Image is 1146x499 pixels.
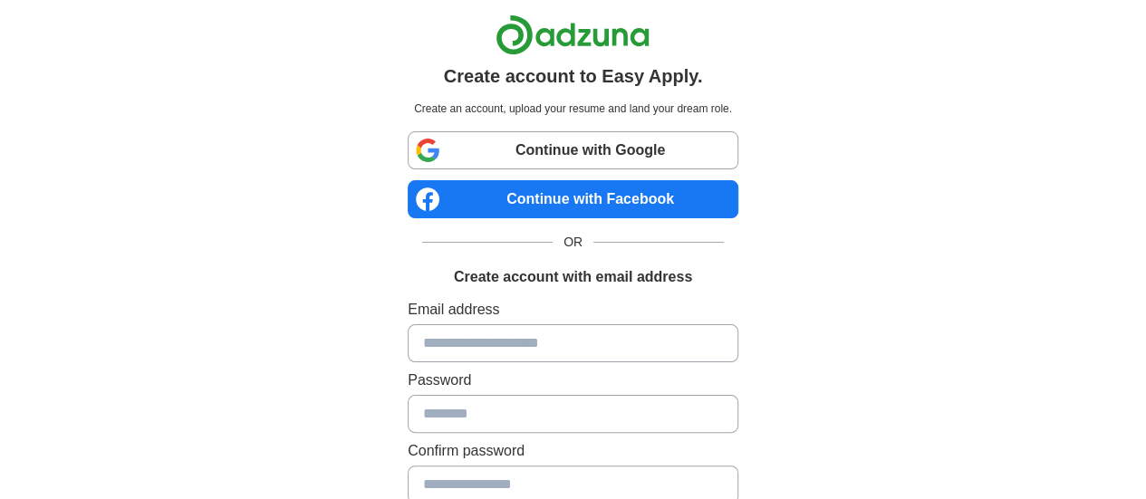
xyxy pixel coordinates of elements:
label: Password [408,369,738,391]
h1: Create account with email address [454,266,692,288]
p: Create an account, upload your resume and land your dream role. [411,101,735,117]
a: Continue with Facebook [408,180,738,218]
span: OR [553,233,593,252]
label: Email address [408,299,738,321]
a: Continue with Google [408,131,738,169]
h1: Create account to Easy Apply. [444,62,703,90]
label: Confirm password [408,440,738,462]
img: Adzuna logo [496,14,650,55]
